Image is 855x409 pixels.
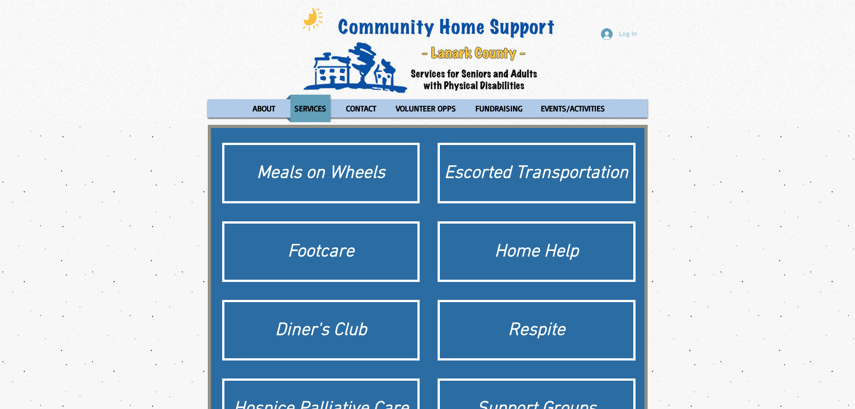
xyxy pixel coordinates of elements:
a: Diner's Club [222,300,420,361]
p: EVENTS/ACTIVITIES [537,95,609,122]
p: ABOUT [249,95,279,122]
a: Meals on Wheels [222,143,420,203]
a: Footcare [222,221,420,282]
div: Diner's Club [229,318,413,343]
div: Home Help [444,239,629,264]
span: Log In [616,30,640,39]
p: FUNDRAISING [471,95,526,122]
a: CONTACT [337,95,385,122]
p: CONTACT [342,95,380,122]
a: Escorted Transportation [438,143,636,203]
a: FUNDRAISING [467,95,530,122]
p: SERVICES [290,95,330,122]
a: VOLUNTEER OPPS [387,95,465,122]
a: ABOUT [244,95,284,122]
nav: Site [208,95,648,122]
div: Footcare [229,239,413,264]
a: Respite [438,300,636,361]
div: Escorted Transportation [444,161,629,186]
a: SERVICES [286,95,335,122]
p: VOLUNTEER OPPS [392,95,460,122]
div: Respite [444,318,629,343]
div: Meals on Wheels [229,161,413,186]
a: EVENTS/ACTIVITIES [532,95,614,122]
a: Home Help [438,221,636,282]
button: Log In [595,26,643,43]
